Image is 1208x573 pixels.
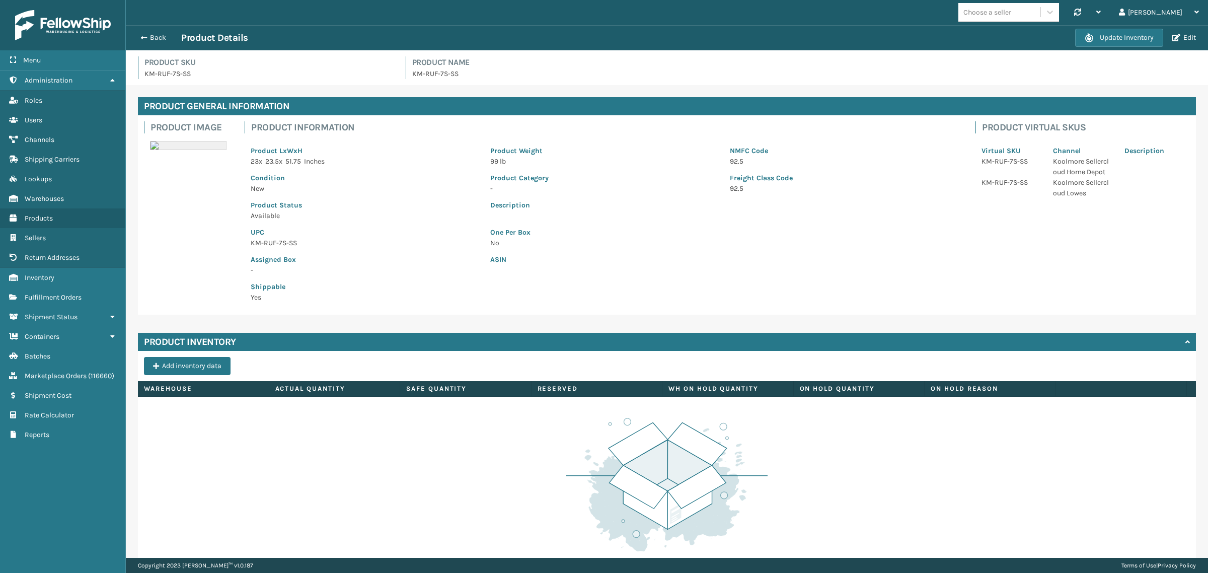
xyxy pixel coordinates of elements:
[25,273,54,282] span: Inventory
[25,96,42,105] span: Roles
[538,384,656,393] label: Reserved
[981,146,1041,156] p: Virtual SKU
[25,411,74,419] span: Rate Calculator
[144,68,394,79] p: KM-RUF-7S-SS
[566,415,768,554] img: es-default.1719b7ce.svg
[88,372,114,380] span: ( 116660 )
[251,173,478,183] p: Condition
[981,177,1041,188] p: KM-RUF-7S-SS
[931,384,1049,393] label: On Hold Reason
[25,431,49,439] span: Reports
[25,372,87,380] span: Marketplace Orders
[412,68,1196,79] p: KM-RUF-7S-SS
[150,141,226,150] img: 51104088640_40f294f443_o-scaled-700x700.jpg
[25,332,59,341] span: Containers
[25,116,42,124] span: Users
[251,238,478,248] p: KM-RUF-7S-SS
[251,121,963,133] h4: Product Information
[251,183,478,194] p: New
[181,32,248,44] h3: Product Details
[144,384,263,393] label: Warehouse
[251,281,478,292] p: Shippable
[490,227,957,238] p: One Per Box
[490,183,718,194] p: -
[490,238,957,248] p: No
[1053,177,1112,198] p: Koolmore Sellercloud Lowes
[1124,146,1184,156] p: Description
[25,352,50,361] span: Batches
[150,121,233,133] h4: Product Image
[490,200,957,210] p: Description
[412,56,1196,68] h4: Product Name
[25,391,71,400] span: Shipment Cost
[25,214,53,223] span: Products
[25,194,64,203] span: Warehouses
[1158,562,1196,569] a: Privacy Policy
[1053,146,1112,156] p: Channel
[144,56,394,68] h4: Product SKU
[982,121,1190,133] h4: Product Virtual SKUs
[304,157,325,166] span: Inches
[1169,33,1199,42] button: Edit
[25,313,78,321] span: Shipment Status
[25,253,80,262] span: Return Addresses
[251,146,478,156] p: Product LxWxH
[406,384,525,393] label: Safe Quantity
[490,146,718,156] p: Product Weight
[265,157,282,166] span: 23.5 x
[144,336,236,348] h4: Product Inventory
[668,384,787,393] label: WH On hold quantity
[730,146,957,156] p: NMFC Code
[800,384,919,393] label: On Hold Quantity
[25,175,52,183] span: Lookups
[1053,156,1112,177] p: Koolmore Sellercloud Home Depot
[490,173,718,183] p: Product Category
[285,157,301,166] span: 51.75
[251,157,262,166] span: 23 x
[490,254,957,265] p: ASIN
[138,97,1196,115] h4: Product General Information
[1075,29,1163,47] button: Update Inventory
[144,357,231,375] button: Add inventory data
[275,384,394,393] label: Actual Quantity
[1121,558,1196,573] div: |
[251,254,478,265] p: Assigned Box
[1121,562,1156,569] a: Terms of Use
[251,292,478,303] p: Yes
[25,76,72,85] span: Administration
[251,210,478,221] p: Available
[730,173,957,183] p: Freight Class Code
[25,155,80,164] span: Shipping Carriers
[23,56,41,64] span: Menu
[135,33,181,42] button: Back
[138,558,253,573] p: Copyright 2023 [PERSON_NAME]™ v 1.0.187
[251,265,478,275] p: -
[730,156,957,167] p: 92.5
[981,156,1041,167] p: KM-RUF-7S-SS
[25,234,46,242] span: Sellers
[963,7,1011,18] div: Choose a seller
[251,227,478,238] p: UPC
[251,200,478,210] p: Product Status
[15,10,111,40] img: logo
[490,157,506,166] span: 99 lb
[25,135,54,144] span: Channels
[730,183,957,194] p: 92.5
[25,293,82,302] span: Fulfillment Orders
